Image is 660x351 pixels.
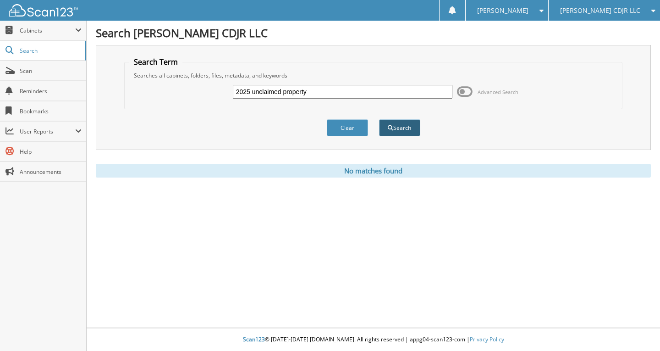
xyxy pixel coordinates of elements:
span: Reminders [20,87,82,95]
span: Scan [20,67,82,75]
span: Advanced Search [478,89,518,95]
span: Help [20,148,82,156]
span: Cabinets [20,27,75,34]
h1: Search [PERSON_NAME] CDJR LLC [96,25,651,40]
div: Searches all cabinets, folders, files, metadata, and keywords [129,72,618,79]
div: © [DATE]-[DATE] [DOMAIN_NAME]. All rights reserved | appg04-scan123-com | [87,329,660,351]
span: User Reports [20,128,75,135]
span: Bookmarks [20,107,82,115]
span: Search [20,47,80,55]
span: [PERSON_NAME] [477,8,528,13]
button: Clear [327,119,368,136]
span: Scan123 [243,335,265,343]
span: [PERSON_NAME] CDJR LLC [560,8,640,13]
div: No matches found [96,164,651,178]
img: scan123-logo-white.svg [9,4,78,17]
a: Privacy Policy [470,335,504,343]
button: Search [379,119,420,136]
legend: Search Term [129,57,182,67]
span: Announcements [20,168,82,176]
iframe: Chat Widget [614,307,660,351]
